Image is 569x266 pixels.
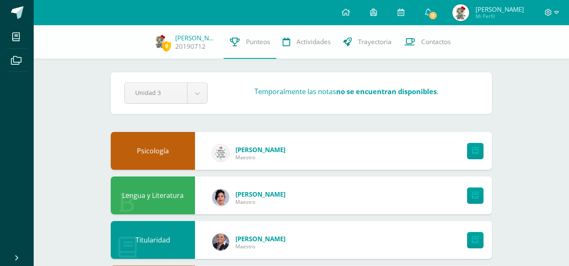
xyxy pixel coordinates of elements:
a: [PERSON_NAME] [175,34,217,42]
a: Unidad 3 [125,83,207,103]
a: Actividades [276,25,337,59]
div: Lengua y Literatura [111,176,195,214]
span: [PERSON_NAME] [235,190,286,198]
a: 20190712 [175,42,206,51]
span: Trayectoria [358,37,392,46]
span: Mi Perfil [476,13,524,20]
div: Titularidad [111,221,195,259]
strong: no se encuentran disponibles [336,87,437,96]
span: [PERSON_NAME] [235,234,286,243]
span: [PERSON_NAME] [235,145,286,154]
span: [PERSON_NAME] [476,5,524,13]
span: Actividades [297,37,331,46]
div: Psicología [111,132,195,170]
h3: Temporalmente las notas . [254,87,438,96]
span: Maestro [235,243,286,250]
span: Punteos [246,37,270,46]
span: Contactos [421,37,451,46]
a: Contactos [398,25,457,59]
span: Maestro [235,154,286,161]
img: 49d793a20bb9bd3f844107282e752ddd.png [452,4,469,21]
a: Trayectoria [337,25,398,59]
img: 6d997b708352de6bfc4edc446c29d722.png [212,145,229,161]
a: Punteos [224,25,276,59]
span: Unidad 3 [135,83,176,103]
span: 7 [428,11,438,20]
span: Maestro [235,198,286,205]
img: ff52b7a7aeb8409a6dc0d715e3e85e0f.png [212,189,229,206]
img: 49d793a20bb9bd3f844107282e752ddd.png [152,33,169,50]
img: 9e49cc04fe5cda7a3ba5b17913702b06.png [212,234,229,250]
span: 9 [162,41,171,51]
